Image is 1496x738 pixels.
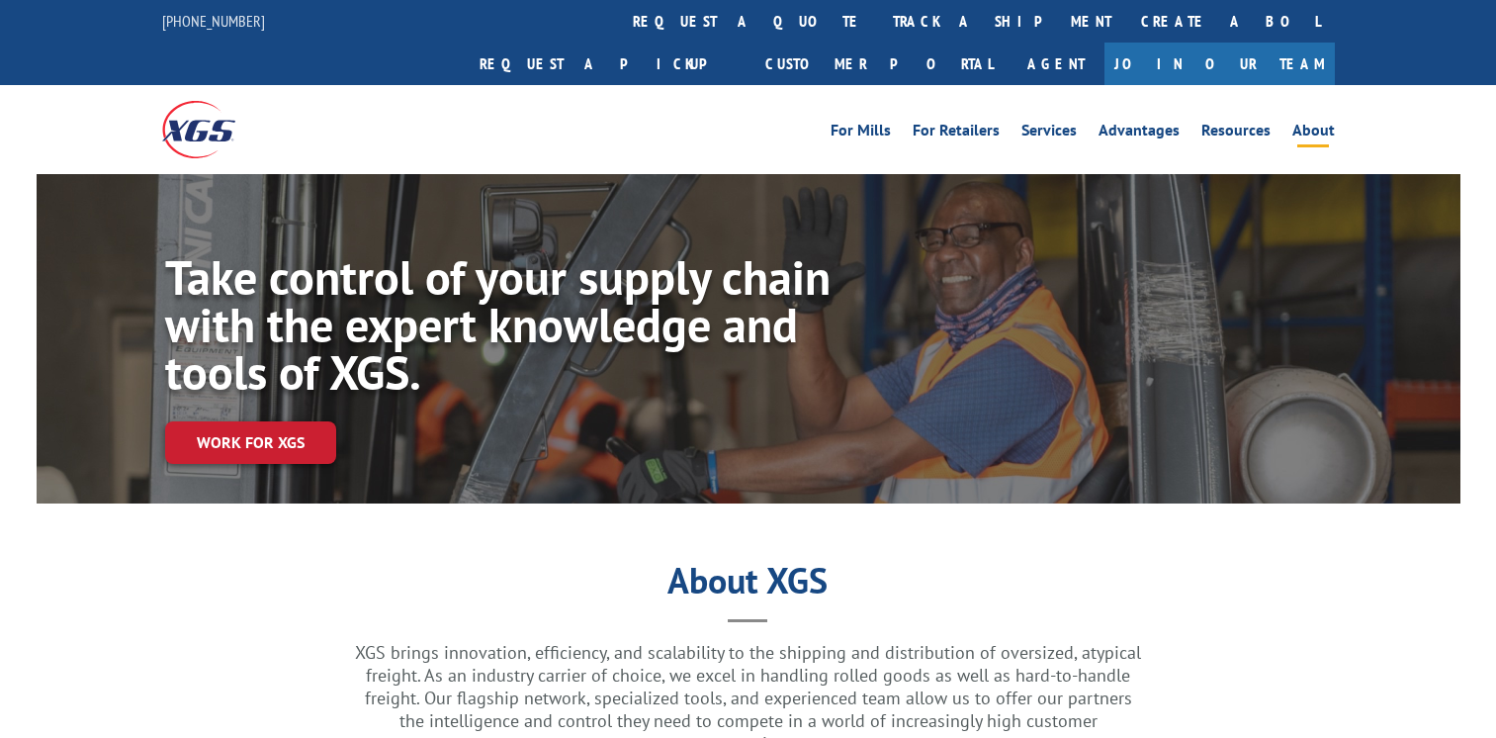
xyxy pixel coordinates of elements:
[1099,123,1180,144] a: Advantages
[913,123,1000,144] a: For Retailers
[162,11,265,31] a: [PHONE_NUMBER]
[465,43,750,85] a: Request a pickup
[1008,43,1104,85] a: Agent
[1201,123,1271,144] a: Resources
[165,253,836,406] h1: Take control of your supply chain with the expert knowledge and tools of XGS.
[1292,123,1335,144] a: About
[165,421,336,464] a: Work for XGS
[1104,43,1335,85] a: Join Our Team
[750,43,1008,85] a: Customer Portal
[1021,123,1077,144] a: Services
[149,567,1346,604] h1: About XGS
[831,123,891,144] a: For Mills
